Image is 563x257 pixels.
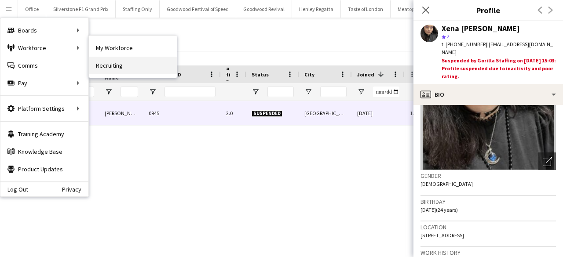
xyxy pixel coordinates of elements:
[357,88,365,96] button: Open Filter Menu
[442,41,487,47] span: t. [PHONE_NUMBER]
[252,110,282,117] span: Suspended
[99,101,143,125] div: [PERSON_NAME]
[0,39,88,57] div: Workforce
[420,172,556,180] h3: Gender
[442,41,553,55] span: | [EMAIL_ADDRESS][DOMAIN_NAME]
[352,101,405,125] div: [DATE]
[442,25,520,33] div: Xena [PERSON_NAME]
[420,249,556,257] h3: Work history
[160,0,236,18] button: Goodwood Festival of Speed
[420,206,458,213] span: [DATE] (24 years)
[420,198,556,206] h3: Birthday
[299,101,352,125] div: [GEOGRAPHIC_DATA]
[320,87,347,97] input: City Filter Input
[89,57,177,74] a: Recruiting
[116,0,160,18] button: Staffing Only
[0,57,88,74] a: Comms
[413,84,563,105] div: Bio
[341,0,391,18] button: Taste of London
[0,143,88,160] a: Knowledge Base
[447,33,450,40] span: 2
[304,71,314,78] span: City
[121,87,138,97] input: Last Name Filter Input
[420,181,473,187] span: [DEMOGRAPHIC_DATA]
[236,0,292,18] button: Goodwood Revival
[143,101,221,125] div: 0945
[357,71,374,78] span: Joined
[420,223,556,231] h3: Location
[18,0,46,18] button: Office
[0,186,28,193] a: Log Out
[442,57,556,81] div: Suspended by Gorilla Staffing on [DATE] 15:03: Profile suspended due to inactivity and poor rating.
[105,88,113,96] button: Open Filter Menu
[420,232,464,239] span: [STREET_ADDRESS]
[46,0,116,18] button: Silverstone F1 Grand Prix
[0,125,88,143] a: Training Academy
[0,22,88,39] div: Boards
[405,101,421,125] div: 121 days
[391,0,426,18] button: Meatopia
[292,0,341,18] button: Henley Regatta
[0,100,88,117] div: Platform Settings
[373,87,399,97] input: Joined Filter Input
[267,87,294,97] input: Status Filter Input
[89,39,177,57] a: My Workforce
[252,71,269,78] span: Status
[0,74,88,92] div: Pay
[226,58,230,91] span: Rating
[221,101,246,125] div: 2.0
[413,4,563,16] h3: Profile
[252,88,260,96] button: Open Filter Menu
[538,152,556,170] div: Open photos pop-in
[62,186,88,193] a: Privacy
[149,88,157,96] button: Open Filter Menu
[165,87,216,97] input: Workforce ID Filter Input
[0,160,88,178] a: Product Updates
[304,88,312,96] button: Open Filter Menu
